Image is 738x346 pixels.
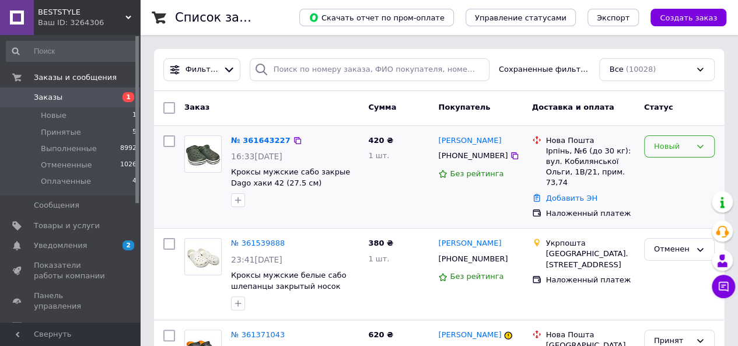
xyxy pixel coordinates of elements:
div: [PHONE_NUMBER] [436,148,510,163]
span: Создать заказ [660,13,717,22]
button: Создать заказ [650,9,726,26]
span: Без рейтинга [450,169,503,178]
input: Поиск по номеру заказа, ФИО покупателя, номеру телефона, Email, номеру накладной [250,58,489,81]
span: Скачать отчет по пром-оплате [309,12,445,23]
span: Без рейтинга [450,272,503,281]
button: Экспорт [587,9,639,26]
a: Создать заказ [639,13,726,22]
div: Нова Пошта [546,135,635,146]
span: 4 [132,176,137,187]
div: Укрпошта [546,238,635,249]
a: № 361539888 [231,239,285,247]
span: Заказ [184,103,209,111]
div: Ірпінь, №6 (до 30 кг): вул. Кобилянської Ольги, 1В/21, прим. 73,74 [546,146,635,188]
span: Отзывы [34,321,65,332]
span: Принятые [41,127,81,138]
span: Уведомления [34,240,87,251]
img: Фото товару [185,136,221,172]
a: Кроксы мужские сабо закрые Dago хаки 42 (27.5 см) [231,167,350,187]
span: 380 ₴ [368,239,393,247]
span: Статус [644,103,673,111]
div: [PHONE_NUMBER] [436,251,510,267]
a: Добавить ЭН [546,194,597,202]
span: Сообщения [34,200,79,211]
span: 2 [123,240,134,250]
span: 1026 [120,160,137,170]
button: Чат с покупателем [712,275,735,298]
span: Фильтры [186,64,219,75]
span: 620 ₴ [368,330,393,339]
span: Новые [41,110,67,121]
a: Фото товару [184,135,222,173]
div: Новый [654,141,691,153]
span: 420 ₴ [368,136,393,145]
span: 1 шт. [368,151,389,160]
span: Покупатель [438,103,490,111]
span: Экспорт [597,13,629,22]
a: [PERSON_NAME] [438,330,501,341]
div: [GEOGRAPHIC_DATA]. [STREET_ADDRESS] [546,249,635,270]
a: [PERSON_NAME] [438,238,501,249]
button: Скачать отчет по пром-оплате [299,9,454,26]
span: Управление статусами [475,13,566,22]
a: Кроксы мужские белые сабо шлепанцы закрытый носок 3001-417 45 (29-29,5 см) [231,271,346,301]
span: 1 [132,110,137,121]
h1: Список заказов [175,11,275,25]
div: Наложенный платеж [546,275,635,285]
span: Заказы и сообщения [34,72,117,83]
span: Сумма [368,103,396,111]
span: 1 шт. [368,254,389,263]
span: Заказы [34,92,62,103]
div: Нова Пошта [546,330,635,340]
span: Отмененные [41,160,92,170]
span: Показатели работы компании [34,260,108,281]
input: Поиск [6,41,138,62]
span: Оплаченные [41,176,91,187]
img: Фото товару [185,239,221,275]
div: Отменен [654,243,691,256]
span: Панель управления [34,291,108,312]
span: 1 [123,92,134,102]
span: Сохраненные фильтры: [499,64,590,75]
span: 5 [132,127,137,138]
a: № 361371043 [231,330,285,339]
span: BESTSTYLE [38,7,125,18]
span: Доставка и оплата [532,103,614,111]
span: 8992 [120,144,137,154]
span: (10028) [626,65,656,74]
span: Все [609,64,623,75]
a: Фото товару [184,238,222,275]
span: 16:33[DATE] [231,152,282,161]
span: Товары и услуги [34,221,100,231]
span: Выполненные [41,144,97,154]
a: [PERSON_NAME] [438,135,501,146]
div: Ваш ID: 3264306 [38,18,140,28]
a: № 361643227 [231,136,291,145]
button: Управление статусами [466,9,576,26]
span: 23:41[DATE] [231,255,282,264]
div: Наложенный платеж [546,208,635,219]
